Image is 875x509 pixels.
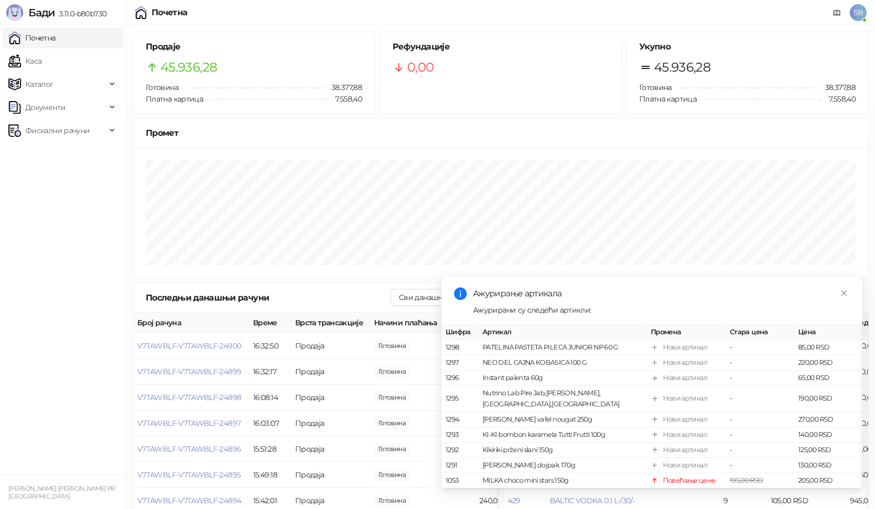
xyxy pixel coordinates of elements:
[249,411,291,436] td: 16:03:07
[249,385,291,411] td: 16:08:14
[441,427,478,443] td: 1293
[794,340,862,355] td: 85,00 RSD
[249,462,291,488] td: 15:49:18
[663,430,707,440] div: Нови артикал
[441,473,478,488] td: 1053
[291,411,370,436] td: Продаја
[478,325,647,340] th: Артикал
[794,427,862,443] td: 140,00 RSD
[663,393,707,404] div: Нови артикал
[441,458,478,473] td: 1291
[726,443,794,458] td: -
[794,458,862,473] td: 130,00 RSD
[25,74,54,95] span: Каталог
[28,6,55,19] span: Бади
[794,355,862,371] td: 220,00 RSD
[663,357,707,368] div: Нови артикал
[328,93,362,105] span: 7.558,40
[508,496,520,505] button: 429
[821,93,856,105] span: 7.558,40
[441,412,478,427] td: 1294
[726,412,794,427] td: -
[249,436,291,462] td: 15:51:28
[291,436,370,462] td: Продаја
[8,51,42,72] a: Каса
[8,485,115,500] small: [PERSON_NAME] [PERSON_NAME] PR [GEOGRAPHIC_DATA]
[291,359,370,385] td: Продаја
[25,97,65,118] span: Документи
[478,386,647,412] td: Nutrino Lab Pire Jab,[PERSON_NAME],[GEOGRAPHIC_DATA],[GEOGRAPHIC_DATA]
[663,445,707,455] div: Нови артикал
[473,304,850,316] div: Ажурирани су следећи артикли:
[8,27,56,48] a: Почетна
[133,313,249,333] th: Број рачуна
[454,287,467,300] span: info-circle
[137,341,241,351] button: V7TAWBLF-V7TAWBLF-24900
[441,443,478,458] td: 1292
[726,325,794,340] th: Стара цена
[478,412,647,427] td: [PERSON_NAME] vafel nougat 250g
[249,333,291,359] td: 16:32:50
[663,460,707,471] div: Нови артикал
[374,469,410,481] span: 100,00
[478,473,647,488] td: MILKA choco mini stars 150g
[291,333,370,359] td: Продаја
[25,120,89,141] span: Фискални рачуни
[478,443,647,458] td: Kikiriki prženi slani 150g
[794,386,862,412] td: 190,00 RSD
[478,427,647,443] td: KI-KI bombon karamela Tutti Frutti 100g
[478,458,647,473] td: [PERSON_NAME] dojpak 170g
[374,392,410,403] span: 350,00
[663,373,707,383] div: Нови артикал
[726,427,794,443] td: -
[794,325,862,340] th: Цена
[441,355,478,371] td: 1297
[441,386,478,412] td: 1295
[550,496,635,505] button: BALTIC VODKA 0.1 L-/30/-
[291,313,370,333] th: Врста трансакције
[137,470,240,480] button: V7TAWBLF-V7TAWBLF-24895
[146,126,856,139] div: Промет
[663,342,707,353] div: Нови артикал
[374,495,410,506] span: 240,00
[146,41,362,53] h5: Продаје
[441,325,478,340] th: Шифра
[137,418,240,428] button: V7TAWBLF-V7TAWBLF-24897
[374,443,410,455] span: 470,00
[639,41,856,53] h5: Укупно
[249,313,291,333] th: Време
[441,371,478,386] td: 1296
[730,476,763,484] span: 195,00 RSD
[152,8,188,17] div: Почетна
[818,82,856,93] span: 38.377,88
[370,313,475,333] th: Начини плаћања
[840,290,848,297] span: close
[137,367,241,376] button: V7TAWBLF-V7TAWBLF-24899
[407,57,434,77] span: 0,00
[146,94,203,104] span: Платна картица
[374,340,410,352] span: 620,00
[324,82,362,93] span: 38.377,88
[663,414,707,424] div: Нови артикал
[390,289,485,306] button: Сви данашњи рачуни
[137,444,241,454] span: V7TAWBLF-V7TAWBLF-24896
[794,412,862,427] td: 270,00 RSD
[478,340,647,355] td: PATELINA PASTETA PILECA JUNIOR NP 60 G
[726,371,794,386] td: -
[374,366,410,377] span: 316,00
[393,41,609,53] h5: Рефундације
[794,473,862,488] td: 205,00 RSD
[291,385,370,411] td: Продаја
[850,4,867,21] span: SB
[726,386,794,412] td: -
[726,340,794,355] td: -
[647,325,726,340] th: Промена
[639,94,697,104] span: Платна картица
[55,9,106,18] span: 3.11.0-b80b730
[160,57,217,77] span: 45.936,28
[6,4,23,21] img: Logo
[137,496,241,505] button: V7TAWBLF-V7TAWBLF-24894
[249,359,291,385] td: 16:32:17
